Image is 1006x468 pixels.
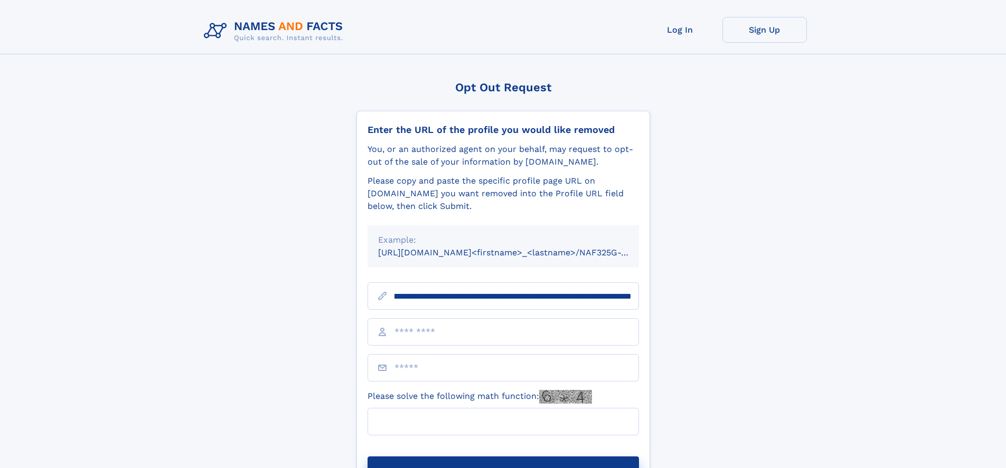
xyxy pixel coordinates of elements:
[356,81,650,94] div: Opt Out Request
[722,17,807,43] a: Sign Up
[378,234,628,246] div: Example:
[200,17,352,45] img: Logo Names and Facts
[368,390,592,404] label: Please solve the following math function:
[638,17,722,43] a: Log In
[368,124,639,136] div: Enter the URL of the profile you would like removed
[368,143,639,168] div: You, or an authorized agent on your behalf, may request to opt-out of the sale of your informatio...
[368,175,639,213] div: Please copy and paste the specific profile page URL on [DOMAIN_NAME] you want removed into the Pr...
[378,247,659,257] small: [URL][DOMAIN_NAME]<firstname>_<lastname>/NAF325G-xxxxxxxx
